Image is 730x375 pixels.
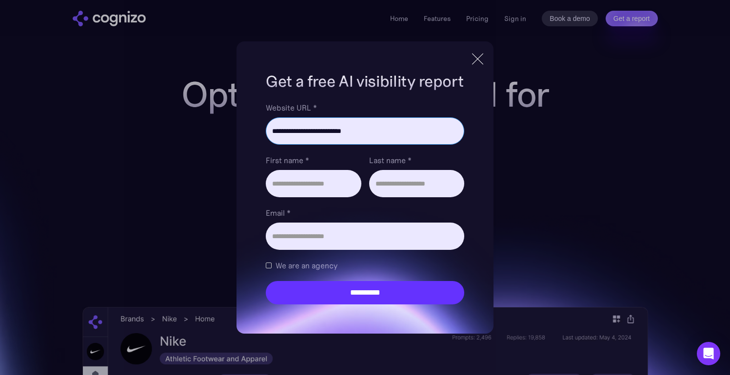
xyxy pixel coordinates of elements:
div: Open Intercom Messenger [697,342,720,365]
span: We are an agency [276,260,337,271]
label: Email * [266,207,464,219]
form: Brand Report Form [266,102,464,304]
label: Last name * [369,154,464,166]
label: First name * [266,154,361,166]
label: Website URL * [266,102,464,113]
h1: Get a free AI visibility report [266,71,464,92]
